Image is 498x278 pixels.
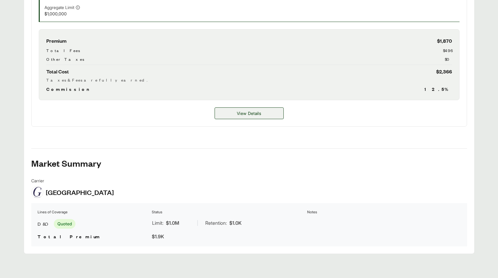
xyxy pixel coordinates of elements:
a: PPP D&O details [215,107,284,119]
th: Notes [307,209,461,215]
span: Limit: [152,219,163,227]
span: Premium [46,37,66,45]
span: Aggregate Limit [44,4,74,11]
span: $2,366 [436,67,452,76]
span: Quoted [54,219,75,229]
span: Carrier [31,178,114,184]
div: Taxes & Fees are fully earned. [46,77,452,83]
span: [GEOGRAPHIC_DATA] [46,188,114,197]
span: Retention: [205,219,227,227]
span: Total Fees [46,47,80,54]
span: $1,000,000 [44,11,181,17]
span: $1.0M [166,219,179,227]
span: 12.5 % [424,85,452,93]
span: $0 [445,56,452,62]
span: Other Taxes [46,56,84,62]
th: Status [151,209,306,215]
th: Lines of Coverage [37,209,150,215]
span: $1.9K [152,233,164,239]
span: $496 [443,47,452,54]
img: Greenwich [32,187,43,198]
button: View Details [215,107,284,119]
span: View Details [237,110,261,116]
span: Total Cost [46,67,69,76]
span: Total Premium [38,233,101,239]
span: Commission [46,85,92,93]
span: | [197,220,198,226]
span: D&O [38,220,51,227]
span: $1,870 [437,37,452,45]
span: $1.0K [229,219,242,227]
h2: Market Summary [31,158,467,168]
